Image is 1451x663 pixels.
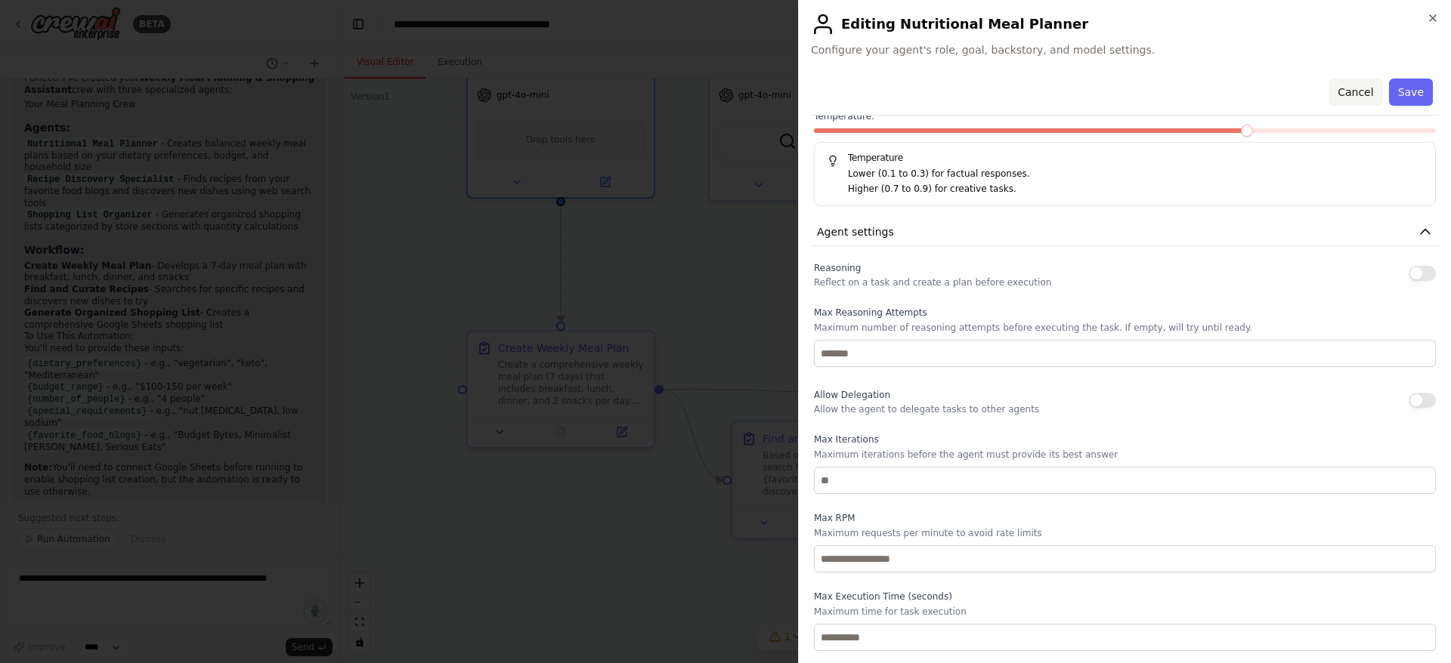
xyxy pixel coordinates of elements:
span: Temperature: [814,110,874,122]
p: Maximum time for task execution [814,606,1436,618]
h5: Temperature [827,152,1423,164]
span: Configure your agent's role, goal, backstory, and model settings. [811,42,1439,57]
label: Max Reasoning Attempts [814,307,1436,319]
label: Max Iterations [814,433,1436,446]
button: Cancel [1329,79,1382,106]
p: Higher (0.7 to 0.9) for creative tasks. [848,182,1423,197]
p: Maximum requests per minute to avoid rate limits [814,527,1436,539]
p: Lower (0.1 to 0.3) for factual responses. [848,167,1423,182]
p: Reflect on a task and create a plan before execution [814,276,1051,288]
h2: Editing Nutritional Meal Planner [811,12,1439,36]
p: Maximum number of reasoning attempts before executing the task. If empty, will try until ready. [814,322,1436,334]
button: Save [1389,79,1433,106]
p: Allow the agent to delegate tasks to other agents [814,403,1039,415]
label: Max Execution Time (seconds) [814,591,1436,603]
label: Max RPM [814,512,1436,524]
span: Reasoning [814,263,861,273]
span: Allow Delegation [814,390,890,400]
span: Agent settings [817,224,894,239]
p: Maximum iterations before the agent must provide its best answer [814,449,1436,461]
button: Agent settings [811,218,1439,246]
